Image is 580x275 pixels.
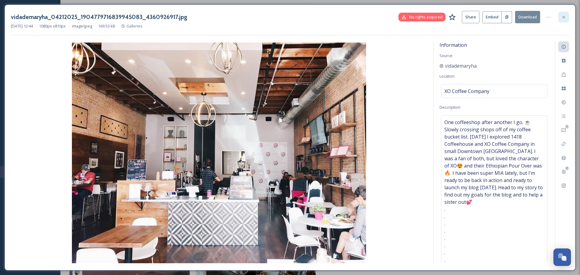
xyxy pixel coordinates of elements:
span: Source [440,53,453,58]
button: Open Chat [553,248,571,266]
a: vidademaryha [440,62,477,69]
span: 169.53 kB [98,23,115,29]
div: 0 [565,166,569,171]
span: Information [440,42,467,48]
img: 07c78acb-d6d8-c844-a85b-074326ccc372.jpg [11,43,427,263]
span: XO Coffee Company [444,88,489,95]
span: image/jpeg [72,23,92,29]
div: 0 [565,125,569,129]
button: Download [515,11,540,23]
span: Galleries [127,23,143,29]
button: Embed [482,11,502,23]
span: [DATE] 12:44 [11,23,33,29]
h3: vidademaryha_04212025_1904779716839945083_4360926917.jpg [11,13,187,21]
span: Location [440,73,455,79]
span: vidademaryha [445,62,477,69]
span: 1080 px x 810 px [39,23,66,29]
span: Description [440,104,460,110]
button: Share [462,11,479,23]
span: No rights acquired [409,14,443,20]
